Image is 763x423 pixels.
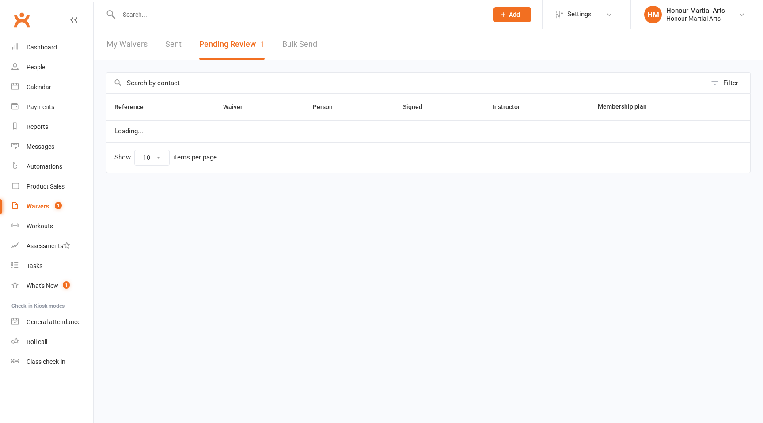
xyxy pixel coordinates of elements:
[11,97,93,117] a: Payments
[313,103,342,110] span: Person
[493,102,530,112] button: Instructor
[11,177,93,196] a: Product Sales
[27,223,53,230] div: Workouts
[114,102,153,112] button: Reference
[116,8,482,21] input: Search...
[27,203,49,210] div: Waivers
[27,44,57,51] div: Dashboard
[223,102,252,112] button: Waiver
[11,256,93,276] a: Tasks
[165,29,182,60] a: Sent
[666,7,725,15] div: Honour Martial Arts
[11,276,93,296] a: What's New1
[11,38,93,57] a: Dashboard
[27,163,62,170] div: Automations
[11,77,93,97] a: Calendar
[63,281,70,289] span: 1
[114,103,153,110] span: Reference
[114,150,217,166] div: Show
[313,102,342,112] button: Person
[11,57,93,77] a: People
[173,154,217,161] div: items per page
[567,4,592,24] span: Settings
[403,102,432,112] button: Signed
[666,15,725,23] div: Honour Martial Arts
[260,39,265,49] span: 1
[106,29,148,60] a: My Waivers
[403,103,432,110] span: Signed
[27,143,54,150] div: Messages
[106,73,706,93] input: Search by contact
[493,7,531,22] button: Add
[55,202,62,209] span: 1
[27,64,45,71] div: People
[11,216,93,236] a: Workouts
[11,157,93,177] a: Automations
[106,120,750,142] td: Loading...
[223,103,252,110] span: Waiver
[11,137,93,157] a: Messages
[27,282,58,289] div: What's New
[27,338,47,345] div: Roll call
[723,78,738,88] div: Filter
[11,9,33,31] a: Clubworx
[493,103,530,110] span: Instructor
[27,262,42,269] div: Tasks
[11,332,93,352] a: Roll call
[27,358,65,365] div: Class check-in
[509,11,520,18] span: Add
[199,29,265,60] button: Pending Review1
[27,242,70,249] div: Assessments
[27,83,51,91] div: Calendar
[11,352,93,372] a: Class kiosk mode
[11,236,93,256] a: Assessments
[27,183,65,190] div: Product Sales
[282,29,317,60] a: Bulk Send
[706,73,750,93] button: Filter
[27,123,48,130] div: Reports
[11,196,93,216] a: Waivers 1
[11,117,93,137] a: Reports
[27,318,80,325] div: General attendance
[644,6,662,23] div: HM
[590,94,719,120] th: Membership plan
[27,103,54,110] div: Payments
[11,312,93,332] a: General attendance kiosk mode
